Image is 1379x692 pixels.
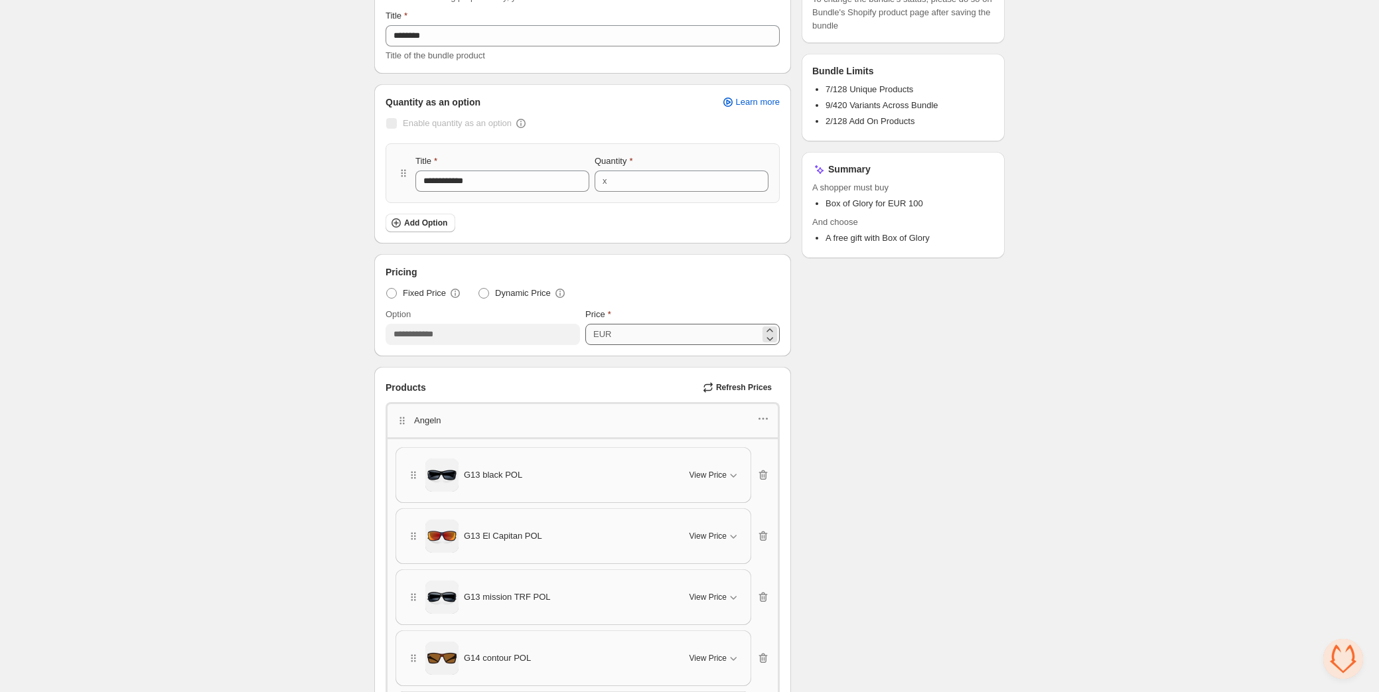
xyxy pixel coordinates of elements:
span: Pricing [386,265,417,279]
label: Title [386,9,407,23]
span: Fixed Price [403,287,446,300]
img: G14 contour POL [425,642,459,675]
li: A free gift with Box of Glory [826,232,994,245]
span: A shopper must buy [812,181,994,194]
h3: Bundle Limits [812,64,874,78]
span: And choose [812,216,994,229]
label: Quantity [595,155,632,168]
li: Box of Glory for EUR 100 [826,197,994,210]
span: Quantity as an option [386,96,480,109]
div: x [603,174,607,188]
span: View Price [689,470,727,480]
img: G13 El Capitan POL [425,519,459,553]
a: Learn more [713,93,788,111]
span: G13 El Capitan POL [464,529,542,543]
p: Angeln [414,414,441,427]
span: View Price [689,531,727,541]
span: Learn more [736,97,780,107]
span: G14 contour POL [464,652,531,665]
span: 7/128 Unique Products [826,84,913,94]
div: Chat öffnen [1323,639,1363,679]
button: View Price [682,648,748,669]
span: 2/128 Add On Products [826,116,914,126]
span: Add Option [404,218,447,228]
label: Price [585,308,611,321]
span: View Price [689,653,727,663]
span: G13 black POL [464,468,522,482]
label: Title [415,155,437,168]
div: EUR [593,328,611,341]
img: G13 black POL [425,458,459,492]
span: Dynamic Price [495,287,551,300]
button: Add Option [386,214,455,232]
h3: Summary [828,163,871,176]
button: View Price [682,587,748,608]
span: Title of the bundle product [386,50,485,60]
img: G13 mission TRF POL [425,581,459,614]
label: Option [386,308,411,321]
span: View Price [689,592,727,602]
span: G13 mission TRF POL [464,590,551,604]
span: 9/420 Variants Across Bundle [826,100,938,110]
button: View Price [682,525,748,547]
button: View Price [682,464,748,486]
button: Refresh Prices [697,378,780,397]
span: Enable quantity as an option [403,118,512,128]
span: Products [386,381,426,394]
span: Refresh Prices [716,382,772,393]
